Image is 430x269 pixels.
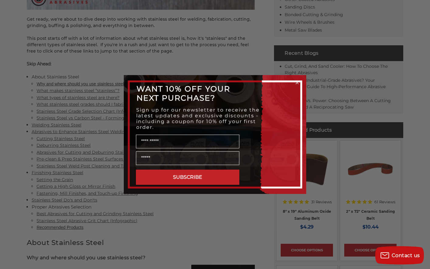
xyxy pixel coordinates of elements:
[137,84,230,102] span: WANT 10% OFF YOUR NEXT PURCHASE?
[136,107,260,130] span: Sign up for our newsletter to receive the latest updates and exclusive discounts - including a co...
[136,170,239,185] button: SUBSCRIBE
[294,80,300,86] button: Close dialog
[136,151,239,165] input: Email
[392,253,420,258] span: Contact us
[375,246,424,264] button: Contact us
